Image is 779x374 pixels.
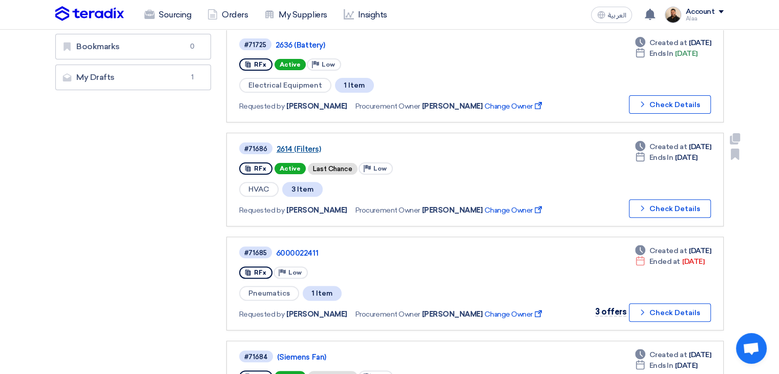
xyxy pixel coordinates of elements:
span: RFx [254,61,266,68]
span: Created at [649,141,687,152]
a: 2614 (Filters) [277,144,533,154]
div: [DATE] [635,152,698,163]
a: 2636 (Battery) [276,40,532,50]
span: [PERSON_NAME] [286,101,347,112]
span: Ends In [649,48,673,59]
div: #71684 [244,354,268,360]
img: MAA_1717931611039.JPG [665,7,681,23]
a: 6000022411 [276,248,532,258]
span: Requested by [239,101,284,112]
span: Active [275,59,306,70]
div: Open chat [736,333,767,364]
span: العربية [607,12,626,19]
a: My Drafts1 [55,65,211,90]
span: Low [373,165,387,172]
span: Electrical Equipment [239,78,331,93]
div: Account [685,8,714,16]
div: [DATE] [635,48,698,59]
span: [PERSON_NAME] [286,309,347,320]
span: 1 Item [303,286,342,301]
span: 1 [186,72,198,82]
span: Created at [649,349,687,360]
span: [PERSON_NAME] [422,309,483,320]
a: Bookmarks0 [55,34,211,59]
span: 3 Item [282,182,323,197]
div: [DATE] [635,141,711,152]
button: Check Details [629,95,711,114]
div: Alaa [685,16,724,22]
div: #71686 [244,146,267,152]
span: Ends In [649,360,673,371]
span: Procurement Owner [355,309,420,320]
span: Active [275,163,306,174]
span: Ends In [649,152,673,163]
span: [PERSON_NAME] [422,101,483,112]
span: [PERSON_NAME] [286,205,347,216]
span: Low [322,61,335,68]
div: [DATE] [635,256,704,267]
span: Low [288,269,302,276]
span: 0 [186,41,198,52]
button: Check Details [629,199,711,218]
span: Created at [649,245,687,256]
button: Check Details [629,303,711,322]
a: Sourcing [136,4,199,26]
span: RFx [254,165,266,172]
span: Change Owner [485,309,543,320]
span: Change Owner [485,101,543,112]
span: RFx [254,269,266,276]
div: #71685 [244,250,267,256]
a: Insights [335,4,395,26]
img: Teradix logo [55,6,124,22]
span: Ended at [649,256,680,267]
div: Last Chance [308,163,357,175]
a: (Siemens Fan) [277,352,533,362]
span: Created at [649,37,687,48]
div: #71725 [244,41,266,48]
div: [DATE] [635,360,698,371]
span: Procurement Owner [355,101,420,112]
button: العربية [591,7,632,23]
span: HVAC [239,182,279,197]
div: [DATE] [635,349,711,360]
span: Procurement Owner [355,205,420,216]
div: [DATE] [635,245,711,256]
span: 3 offers [595,307,626,317]
span: Requested by [239,309,284,320]
span: Requested by [239,205,284,216]
span: Change Owner [485,205,543,216]
a: My Suppliers [256,4,335,26]
span: Pneumatics [239,286,299,301]
a: Orders [199,4,256,26]
span: [PERSON_NAME] [422,205,483,216]
div: [DATE] [635,37,711,48]
span: 1 Item [335,78,374,93]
